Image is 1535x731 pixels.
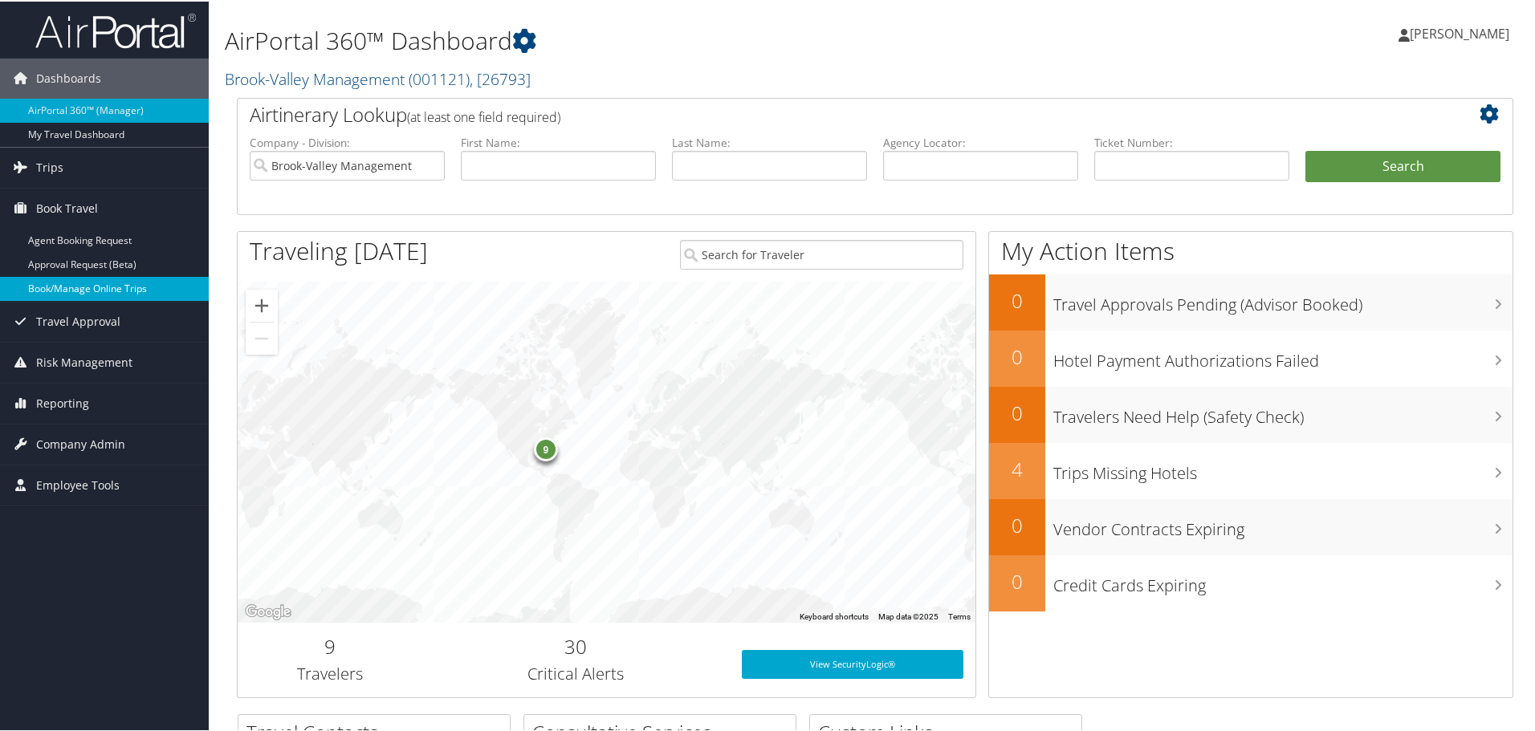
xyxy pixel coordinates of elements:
[36,423,125,463] span: Company Admin
[742,648,963,677] a: View SecurityLogic®
[989,233,1513,266] h1: My Action Items
[989,441,1513,497] a: 4Trips Missing Hotels
[470,67,531,88] span: , [ 26793 ]
[225,67,531,88] a: Brook-Valley Management
[250,632,410,659] h2: 9
[989,398,1045,425] h2: 0
[36,341,132,381] span: Risk Management
[36,382,89,422] span: Reporting
[948,611,971,619] a: Terms (opens in new tab)
[989,497,1513,554] a: 0Vendor Contracts Expiring
[250,661,410,684] h3: Travelers
[989,567,1045,594] h2: 0
[1053,565,1513,595] h3: Credit Cards Expiring
[250,99,1395,127] h2: Airtinerary Lookup
[533,436,557,460] div: 9
[989,385,1513,441] a: 0Travelers Need Help (Safety Check)
[878,611,939,619] span: Map data ©2025
[250,133,445,149] label: Company - Division:
[225,22,1092,56] h1: AirPortal 360™ Dashboard
[434,632,718,659] h2: 30
[1053,396,1513,427] h3: Travelers Need Help (Safety Check)
[36,57,101,97] span: Dashboards
[246,288,278,320] button: Zoom in
[989,329,1513,385] a: 0Hotel Payment Authorizations Failed
[1053,509,1513,539] h3: Vendor Contracts Expiring
[461,133,656,149] label: First Name:
[1053,340,1513,371] h3: Hotel Payment Authorizations Failed
[989,273,1513,329] a: 0Travel Approvals Pending (Advisor Booked)
[246,321,278,353] button: Zoom out
[242,600,295,621] img: Google
[407,107,560,124] span: (at least one field required)
[409,67,470,88] span: ( 001121 )
[36,300,120,340] span: Travel Approval
[989,286,1045,313] h2: 0
[1094,133,1289,149] label: Ticket Number:
[672,133,867,149] label: Last Name:
[242,600,295,621] a: Open this area in Google Maps (opens a new window)
[989,454,1045,481] h2: 4
[989,510,1045,538] h2: 0
[800,610,869,621] button: Keyboard shortcuts
[989,342,1045,369] h2: 0
[680,238,963,268] input: Search for Traveler
[1053,453,1513,483] h3: Trips Missing Hotels
[1410,23,1509,41] span: [PERSON_NAME]
[1305,149,1500,181] button: Search
[989,554,1513,610] a: 0Credit Cards Expiring
[434,661,718,684] h3: Critical Alerts
[1053,284,1513,315] h3: Travel Approvals Pending (Advisor Booked)
[35,10,196,48] img: airportal-logo.png
[36,464,120,504] span: Employee Tools
[36,187,98,227] span: Book Travel
[36,146,63,186] span: Trips
[1399,8,1525,56] a: [PERSON_NAME]
[883,133,1078,149] label: Agency Locator:
[250,233,428,266] h1: Traveling [DATE]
